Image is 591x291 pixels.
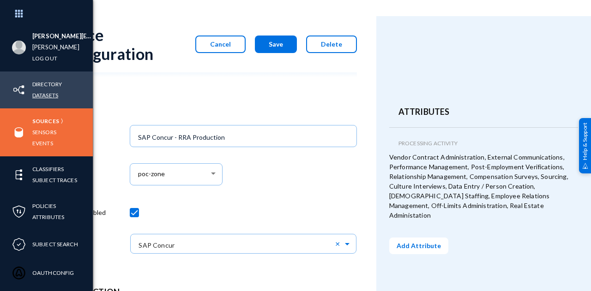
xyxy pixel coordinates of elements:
[32,239,78,249] a: Subject Search
[321,40,342,48] span: Delete
[32,116,59,126] a: Sources
[306,36,357,53] button: Delete
[389,152,576,220] span: Vendor Contract Administration, External Communications, Performance Management, Post-Employment ...
[138,170,165,178] span: poc-zone
[210,40,231,48] span: Cancel
[12,125,26,139] img: icon-sources.svg
[54,25,163,63] div: Source Configuration
[63,100,348,113] header: Info
[32,42,79,53] a: [PERSON_NAME]
[32,175,77,185] a: Subject Traces
[195,36,246,53] button: Cancel
[32,127,56,137] a: Sensors
[579,118,591,173] div: Help & Support
[12,83,26,97] img: icon-inventory.svg
[32,212,64,222] a: Attributes
[5,4,33,24] img: app launcher
[397,242,441,249] span: Add Attribute
[32,53,57,64] a: Log out
[12,238,26,251] img: icon-compliance.svg
[389,238,448,254] button: Add Attribute
[32,138,53,148] a: Events
[32,31,93,42] li: [PERSON_NAME][EMAIL_ADDRESS][PERSON_NAME][DOMAIN_NAME]
[32,267,74,278] a: OAuthConfig
[32,79,62,89] a: Directory
[335,239,343,248] span: Clear all
[32,90,58,101] a: Datasets
[12,266,26,280] img: icon-oauth.svg
[12,205,26,219] img: icon-policies.svg
[12,168,26,182] img: icon-elements.svg
[32,201,56,211] a: Policies
[12,41,26,54] img: blank-profile-picture.png
[269,40,283,48] span: Save
[255,36,297,53] button: Save
[398,106,569,118] header: Attributes
[32,164,64,174] a: Classifiers
[398,139,569,148] header: Processing Activity
[582,163,588,169] img: help_support.svg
